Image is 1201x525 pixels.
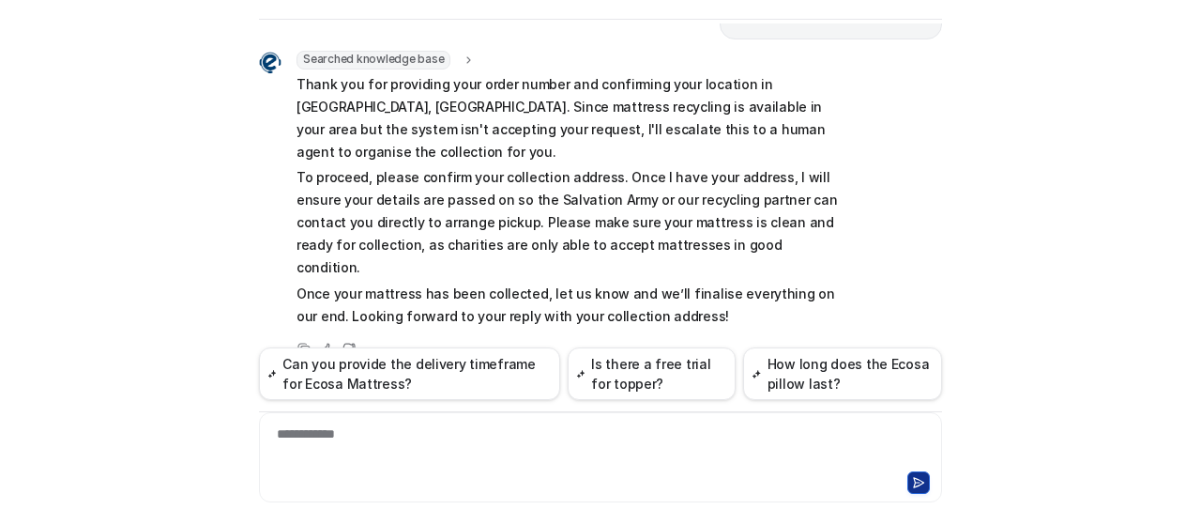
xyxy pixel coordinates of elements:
p: Once your mattress has been collected, let us know and we’ll finalise everything on our end. Look... [296,283,845,328]
button: Can you provide the delivery timeframe for Ecosa Mattress? [259,347,560,400]
button: How long does the Ecosa pillow last? [743,347,942,400]
img: Widget [259,52,281,74]
button: Is there a free trial for topper? [568,347,736,400]
p: To proceed, please confirm your collection address. Once I have your address, I will ensure your ... [296,166,845,279]
span: Searched knowledge base [296,51,450,69]
p: Thank you for providing your order number and confirming your location in [GEOGRAPHIC_DATA], [GEO... [296,73,845,163]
